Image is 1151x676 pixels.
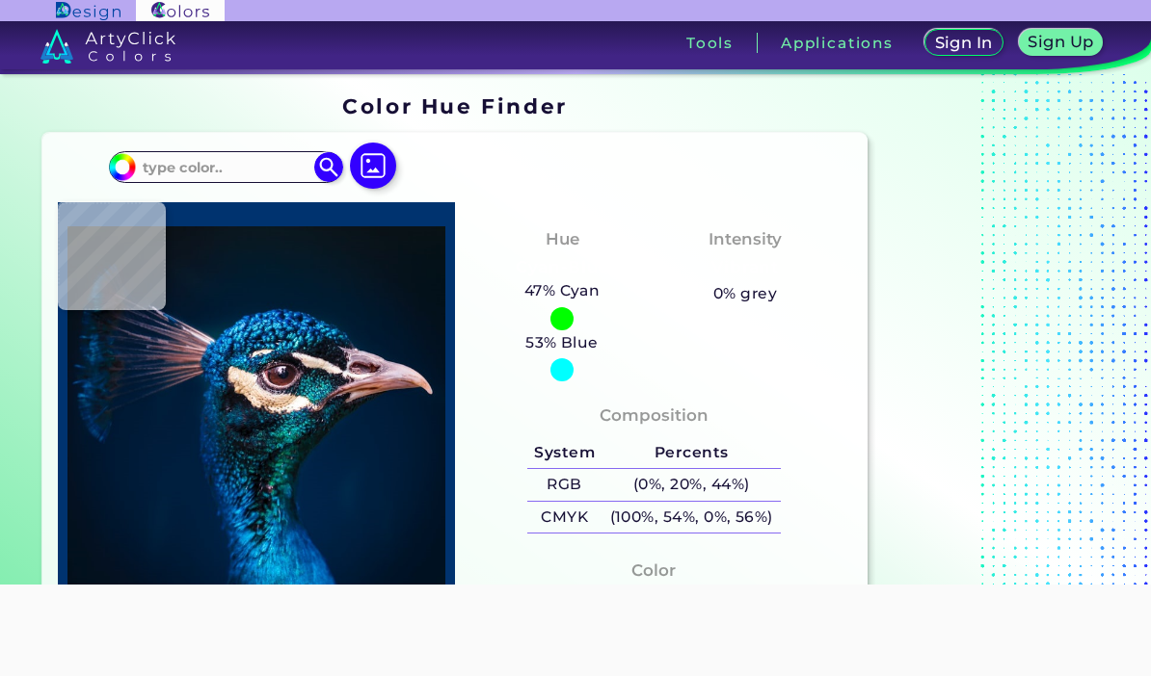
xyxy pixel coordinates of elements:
h5: Percents [602,437,781,469]
h5: 53% Blue [518,330,605,355]
img: img_pavlin.jpg [67,212,445,634]
h3: Cyan-Blue [507,256,616,279]
img: logo_artyclick_colors_white.svg [40,29,176,64]
h4: Intensity [709,225,782,253]
h5: 47% Cyan [517,278,607,303]
h5: (100%, 54%, 0%, 56%) [602,502,781,533]
a: Sign In [927,31,1000,56]
h5: Sign Up [1031,35,1091,49]
h5: RGB [527,469,602,501]
h5: Sign In [937,36,991,50]
img: icon search [314,152,343,181]
img: ArtyClick Design logo [56,2,120,20]
h4: Color [631,557,676,585]
h5: System [527,437,602,469]
img: icon picture [350,143,396,189]
h4: Hue [546,225,579,253]
iframe: Advertisement [225,585,926,671]
h3: Applications [781,36,894,50]
a: Sign Up [1022,31,1099,56]
h1: Color Hue Finder [342,91,567,120]
h4: Composition [600,402,709,429]
h3: Tools [686,36,734,50]
input: type color.. [136,154,315,180]
h5: (0%, 20%, 44%) [602,469,781,501]
h3: Vibrant [704,256,788,279]
h5: CMYK [527,502,602,533]
h5: 0% grey [713,281,777,306]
